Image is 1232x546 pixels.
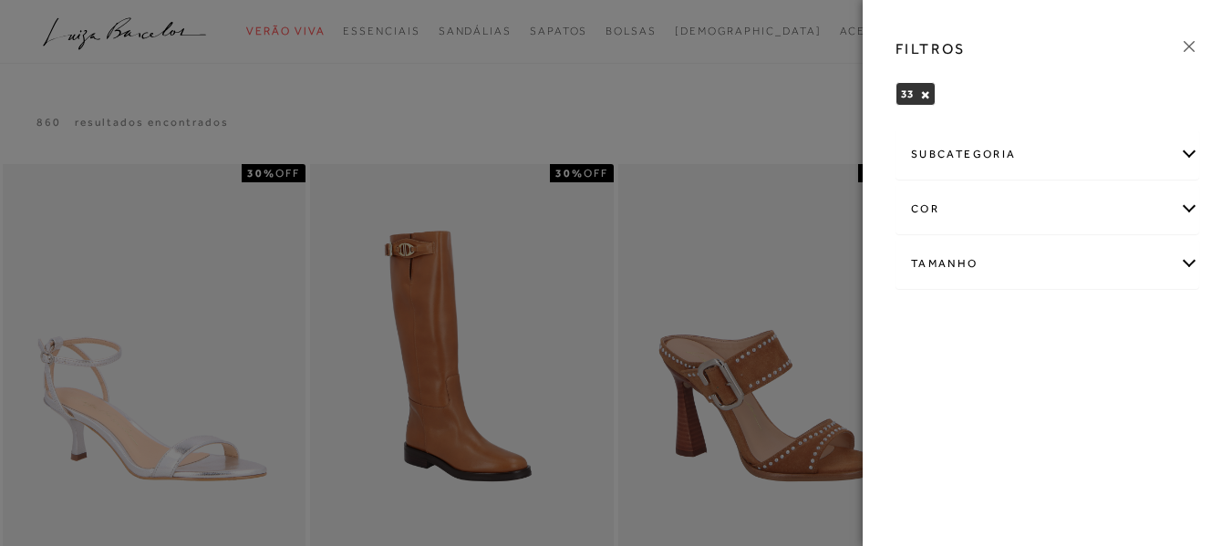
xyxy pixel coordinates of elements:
[896,240,1198,288] div: Tamanho
[920,88,930,101] button: 33 Close
[896,130,1198,179] div: subcategoria
[896,185,1198,233] div: cor
[901,88,914,100] span: 33
[896,38,966,59] h3: FILTROS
